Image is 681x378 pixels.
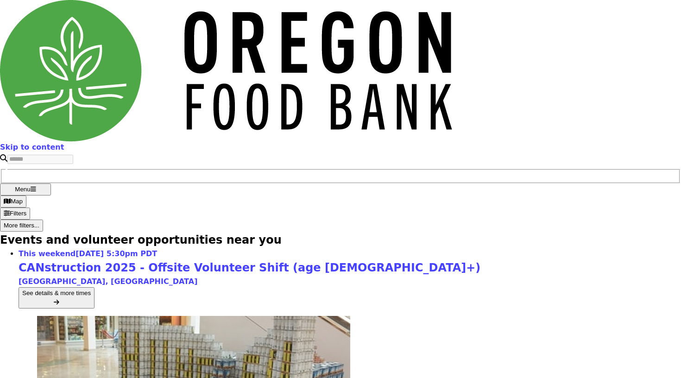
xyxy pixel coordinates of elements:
span: Menu [15,186,30,193]
span: This weekend [19,249,76,258]
button: See details & more times [19,287,95,309]
i: arrow-right icon [54,299,59,305]
span: CANstruction 2025 - Offsite Volunteer Shift (age [DEMOGRAPHIC_DATA]+) [19,261,480,274]
div: [GEOGRAPHIC_DATA], [GEOGRAPHIC_DATA] [19,276,681,287]
span: Map [11,198,23,205]
div: See details & more times [22,289,91,298]
i: map icon [4,198,11,204]
i: sliders-h icon [4,210,10,216]
span: Filters [10,210,26,217]
input: Search [7,155,73,164]
time: [DATE] 5:30pm PDT [76,249,157,258]
span: More filters... [4,222,39,229]
i: bars icon [31,186,36,192]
